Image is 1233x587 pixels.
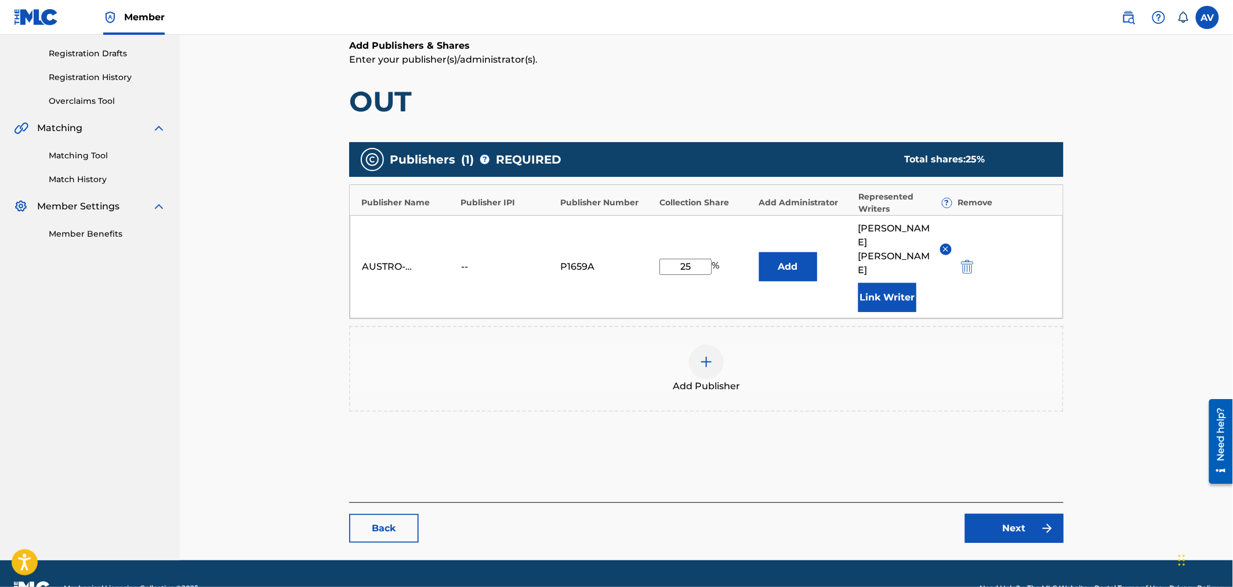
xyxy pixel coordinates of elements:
[37,200,119,213] span: Member Settings
[37,121,82,135] span: Matching
[1175,531,1233,587] div: Chat-Widget
[349,39,1064,53] h6: Add Publishers & Shares
[958,197,1051,209] div: Remove
[1178,543,1185,578] div: Ziehen
[49,150,166,162] a: Matching Tool
[1201,394,1233,488] iframe: Resource Center
[14,200,28,213] img: Member Settings
[152,121,166,135] img: expand
[942,198,952,208] span: ?
[103,10,117,24] img: Top Rightsholder
[349,84,1064,119] h1: OUT
[349,514,419,543] a: Back
[365,153,379,166] img: publishers
[49,48,166,60] a: Registration Drafts
[560,197,654,209] div: Publisher Number
[49,95,166,107] a: Overclaims Tool
[1117,6,1140,29] a: Public Search
[759,252,817,281] button: Add
[966,154,985,165] span: 25 %
[49,71,166,84] a: Registration History
[1122,10,1136,24] img: search
[1040,521,1054,535] img: f7272a7cc735f4ea7f67.svg
[659,197,753,209] div: Collection Share
[941,245,950,253] img: remove-from-list-button
[14,9,59,26] img: MLC Logo
[1177,12,1189,23] div: Notifications
[496,151,561,168] span: REQUIRED
[390,151,455,168] span: Publishers
[49,173,166,186] a: Match History
[49,228,166,240] a: Member Benefits
[673,379,740,393] span: Add Publisher
[124,10,165,24] span: Member
[361,197,455,209] div: Publisher Name
[961,260,974,274] img: 12a2ab48e56ec057fbd8.svg
[699,355,713,369] img: add
[858,222,931,277] span: [PERSON_NAME] [PERSON_NAME]
[858,191,952,215] div: Represented Writers
[14,121,28,135] img: Matching
[1152,10,1166,24] img: help
[965,514,1064,543] a: Next
[905,153,1040,166] div: Total shares:
[759,197,853,209] div: Add Administrator
[152,200,166,213] img: expand
[1175,531,1233,587] iframe: Chat Widget
[858,283,916,312] button: Link Writer
[460,197,554,209] div: Publisher IPI
[1147,6,1170,29] div: Help
[349,53,1064,67] p: Enter your publisher(s)/administrator(s).
[480,155,489,164] span: ?
[1196,6,1219,29] div: User Menu
[712,259,722,275] span: %
[461,151,474,168] span: ( 1 )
